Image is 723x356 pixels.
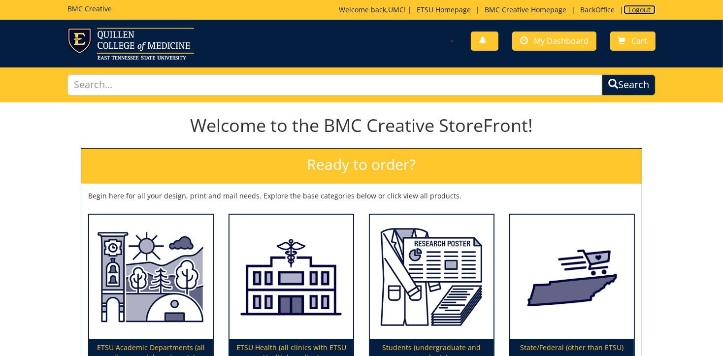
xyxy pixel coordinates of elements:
[512,32,596,51] a: My Dashboard
[610,32,656,51] a: Cart
[89,215,213,339] img: ETSU Academic Departments (all colleges and departments)
[510,215,634,339] img: State/Federal (other than ETSU)
[370,215,493,339] img: Students (undergraduate and graduate)
[81,149,642,184] h2: Ready to order?
[480,5,571,14] a: BMC Creative Homepage
[388,5,404,14] a: UMC
[632,35,648,46] span: Cart
[230,215,353,339] img: ETSU Health (all clinics with ETSU Health branding)
[339,5,656,15] p: Welcome back, ! | | | |
[81,116,642,135] h1: Welcome to the BMC Creative StoreFront!
[602,74,656,96] button: Search
[67,74,602,96] input: Search...
[67,28,194,60] img: ETSU logo
[534,35,589,46] span: My Dashboard
[624,5,656,14] a: Logout
[412,5,476,14] a: ETSU Homepage
[575,5,620,14] a: BackOffice
[88,191,635,201] p: Begin here for all your design, print and mail needs. Explore the base categories below or click ...
[67,5,112,12] h5: BMC Creative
